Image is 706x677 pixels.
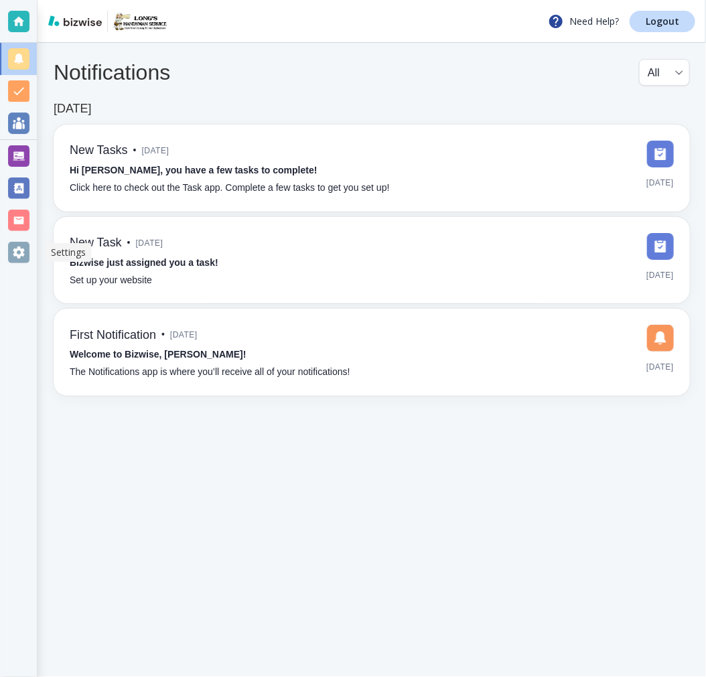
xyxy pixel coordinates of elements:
p: • [133,143,137,158]
img: Long's Handyman Service [113,11,172,32]
div: All [648,60,681,85]
p: The Notifications app is where you’ll receive all of your notifications! [70,365,350,380]
strong: Welcome to Bizwise, [PERSON_NAME]! [70,349,246,360]
p: Logout [646,17,679,26]
h6: New Tasks [70,143,128,158]
strong: Bizwise just assigned you a task! [70,257,218,268]
img: DashboardSidebarTasks.svg [647,233,674,260]
h6: First Notification [70,328,156,343]
a: New Tasks•[DATE]Hi [PERSON_NAME], you have a few tasks to complete!Click here to check out the Ta... [54,125,690,212]
p: Click here to check out the Task app. Complete a few tasks to get you set up! [70,181,390,196]
p: Settings [51,246,86,259]
a: First Notification•[DATE]Welcome to Bizwise, [PERSON_NAME]!The Notifications app is where you’ll ... [54,309,690,396]
strong: Hi [PERSON_NAME], you have a few tasks to complete! [70,165,317,175]
a: Logout [630,11,695,32]
img: DashboardSidebarTasks.svg [647,141,674,167]
h4: Notifications [54,60,170,85]
span: [DATE] [646,265,674,285]
p: Set up your website [70,273,152,288]
p: Need Help? [548,13,619,29]
p: • [161,327,165,342]
span: [DATE] [646,173,674,193]
span: [DATE] [170,325,198,345]
p: • [127,236,131,250]
img: bizwise [48,15,102,26]
h6: [DATE] [54,102,92,117]
img: DashboardSidebarNotification.svg [647,325,674,352]
span: [DATE] [136,233,163,253]
span: [DATE] [646,357,674,377]
h6: New Task [70,236,122,250]
span: [DATE] [142,141,169,161]
a: New Task•[DATE]Bizwise just assigned you a task!Set up your website[DATE] [54,217,690,304]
